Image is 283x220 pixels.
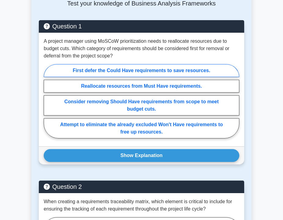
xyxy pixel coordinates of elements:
label: Reallocate resources from Must Have requirements. [44,80,239,93]
label: Attempt to eliminate the already excluded Won't Have requirements to free up resources. [44,118,239,138]
p: When creating a requirements traceability matrix, which element is critical to include for ensuri... [44,198,239,213]
label: First defer the Could Have requirements to save resources. [44,64,239,77]
label: Consider removing Should Have requirements from scope to meet budget cuts. [44,95,239,116]
p: A project manager using MoSCoW prioritization needs to reallocate resources due to budget cuts. W... [44,38,239,60]
h5: Question 2 [44,183,239,190]
button: Show Explanation [44,149,239,162]
h5: Question 1 [44,23,239,30]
